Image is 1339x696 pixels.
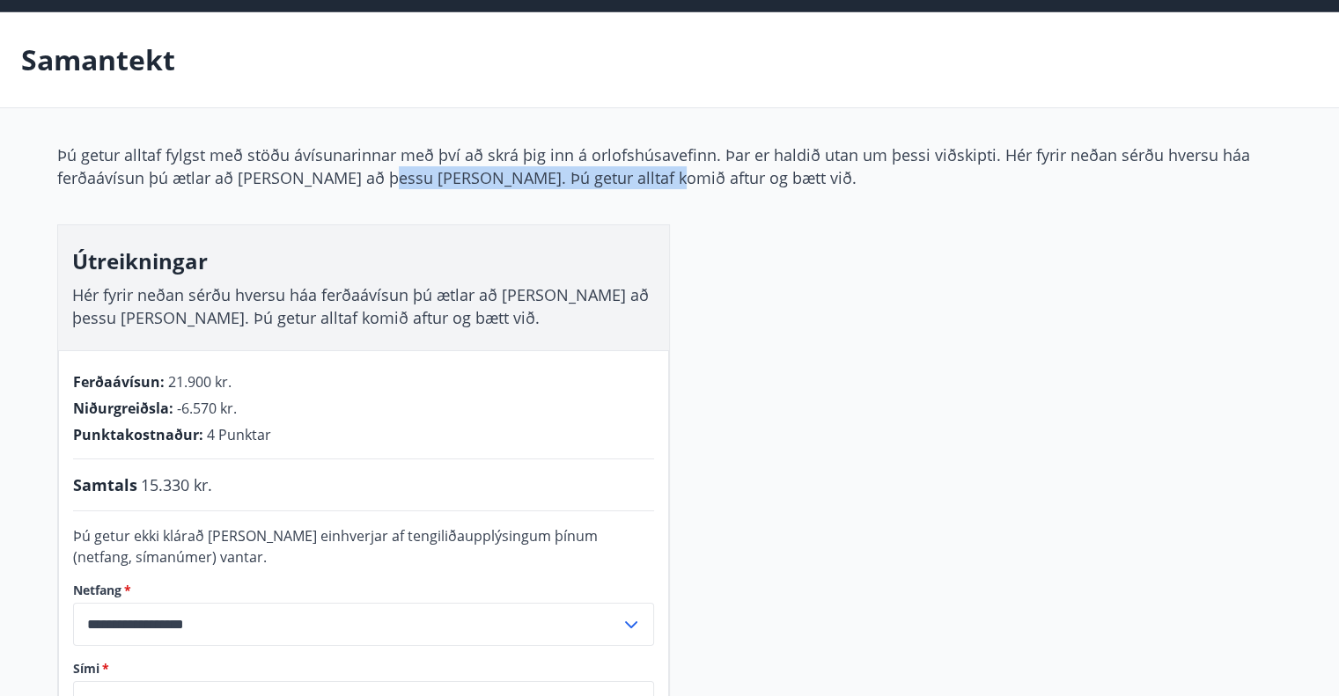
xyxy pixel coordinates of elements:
[73,372,165,392] span: Ferðaávísun :
[73,425,203,444] span: Punktakostnaður :
[57,143,1283,189] p: Þú getur alltaf fylgst með stöðu ávísunarinnar með því að skrá þig inn á orlofshúsavefinn. Þar er...
[207,425,271,444] span: 4 Punktar
[73,473,137,496] span: Samtals
[72,284,649,328] span: Hér fyrir neðan sérðu hversu háa ferðaávísun þú ætlar að [PERSON_NAME] að þessu [PERSON_NAME]. Þú...
[73,582,654,599] label: Netfang
[73,399,173,418] span: Niðurgreiðsla :
[21,40,175,79] p: Samantekt
[141,473,212,496] span: 15.330 kr.
[72,246,655,276] h3: Útreikningar
[168,372,232,392] span: 21.900 kr.
[73,660,654,678] label: Sími
[73,526,598,567] span: Þú getur ekki klárað [PERSON_NAME] einhverjar af tengiliðaupplýsingum þínum (netfang, símanúmer) ...
[177,399,237,418] span: -6.570 kr.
